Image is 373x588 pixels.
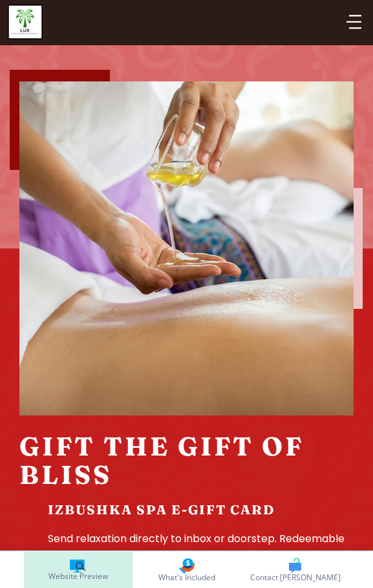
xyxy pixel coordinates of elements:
[341,10,367,36] button: Toggle hamburger navigation menu
[250,573,341,582] span: Contact [PERSON_NAME]
[19,81,354,415] img: 77581e57a9771b64dbfa6d25182b7e27.webp
[241,552,350,588] button: Contact [PERSON_NAME]
[133,552,241,588] a: What's Included
[8,5,43,39] img: LUX Landscaping Design & Maintenance
[158,574,215,582] span: What's Included
[48,572,108,580] span: Website Preview
[48,502,354,518] p: Izbushka Spa e-Gift Card
[19,432,354,489] p: Gift the Gift of Bliss
[24,552,133,588] a: Website Preview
